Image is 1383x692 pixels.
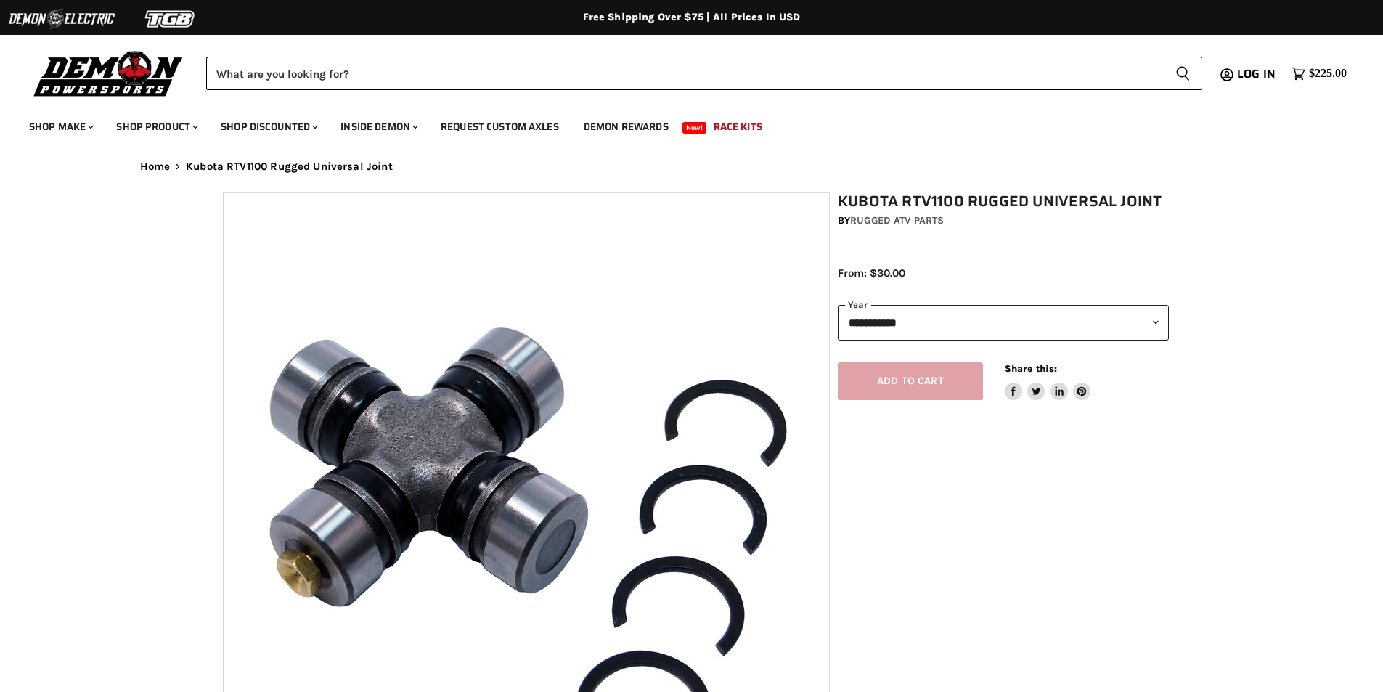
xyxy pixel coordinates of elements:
[1284,63,1354,84] a: $225.00
[1164,57,1202,90] button: Search
[1309,67,1347,81] span: $225.00
[7,5,116,33] img: Demon Electric Logo 2
[206,57,1164,90] input: Search
[1005,362,1091,401] aside: Share this:
[186,160,393,173] span: Kubota RTV1100 Rugged Universal Joint
[29,47,188,99] img: Demon Powersports
[18,106,1343,142] ul: Main menu
[330,112,427,142] a: Inside Demon
[838,305,1169,341] select: year
[838,192,1169,211] h1: Kubota RTV1100 Rugged Universal Joint
[210,112,327,142] a: Shop Discounted
[206,57,1202,90] form: Product
[1005,363,1057,374] span: Share this:
[573,112,680,142] a: Demon Rewards
[111,160,1273,173] nav: Breadcrumbs
[1237,65,1276,83] span: Log in
[430,112,570,142] a: Request Custom Axles
[140,160,171,173] a: Home
[105,112,207,142] a: Shop Product
[838,213,1169,229] div: by
[116,5,225,33] img: TGB Logo 2
[18,112,102,142] a: Shop Make
[850,214,944,227] a: Rugged ATV Parts
[838,266,905,280] span: From: $30.00
[682,122,707,134] span: New!
[1231,68,1284,81] a: Log in
[703,112,773,142] a: Race Kits
[111,11,1273,24] div: Free Shipping Over $75 | All Prices In USD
